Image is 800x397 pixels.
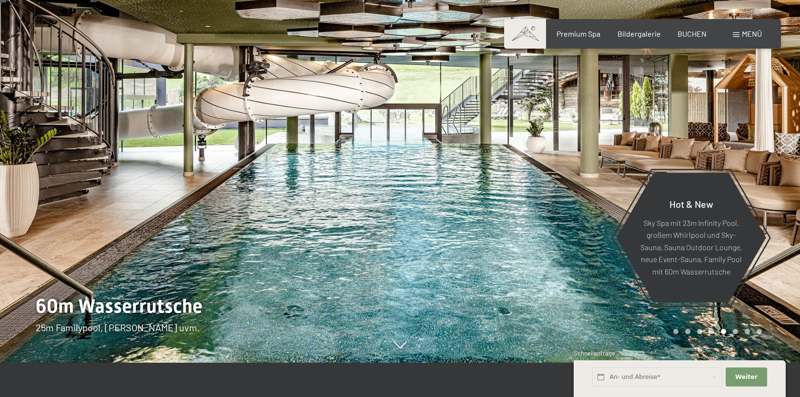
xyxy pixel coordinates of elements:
[742,29,762,38] span: Menü
[745,329,750,334] div: Carousel Page 7
[757,329,762,334] div: Carousel Page 8
[685,329,690,334] div: Carousel Page 2
[721,329,726,334] div: Carousel Page 5 (Current Slide)
[673,329,678,334] div: Carousel Page 1
[574,349,615,357] span: Schnellanfrage
[735,373,758,381] span: Weiter
[709,329,714,334] div: Carousel Page 4
[618,29,661,38] a: Bildergalerie
[639,216,743,277] p: Sky Spa mit 23m Infinity Pool, großem Whirlpool und Sky-Sauna, Sauna Outdoor Lounge, neue Event-S...
[726,367,767,387] button: Weiter
[669,198,713,209] span: Hot & New
[697,329,702,334] div: Carousel Page 3
[557,29,600,38] a: Premium Spa
[733,329,738,334] div: Carousel Page 6
[616,172,767,303] a: Hot & New Sky Spa mit 23m Infinity Pool, großem Whirlpool und Sky-Sauna, Sauna Outdoor Lounge, ne...
[670,329,762,334] div: Carousel Pagination
[678,29,707,38] a: BUCHEN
